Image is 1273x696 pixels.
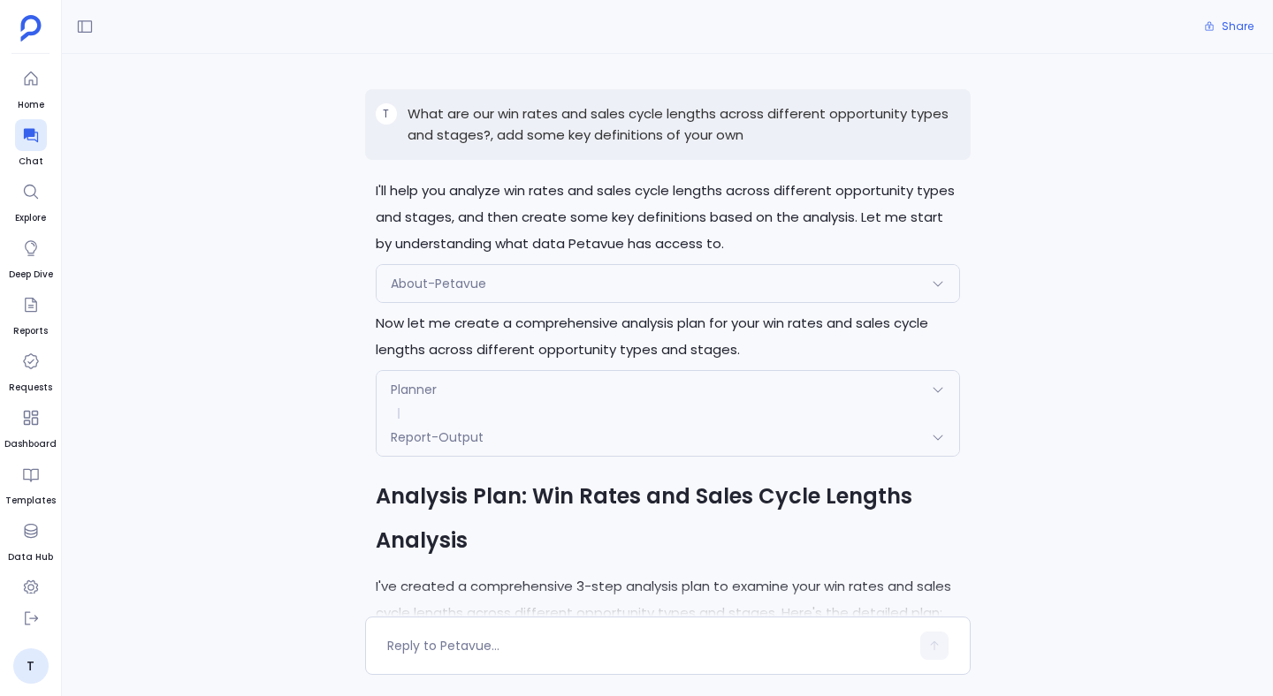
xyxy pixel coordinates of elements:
[15,155,47,169] span: Chat
[5,494,56,508] span: Templates
[15,176,47,225] a: Explore
[13,289,48,338] a: Reports
[4,402,57,451] a: Dashboard
[13,324,48,338] span: Reports
[9,268,53,282] span: Deep Dive
[391,428,484,446] span: Report-Output
[376,474,960,563] h2: Analysis Plan: Win Rates and Sales Cycle Lengths Analysis
[376,310,960,363] p: Now let me create a comprehensive analysis plan for your win rates and sales cycle lengths across...
[408,103,960,146] p: What are our win rates and sales cycle lengths across different opportunity types and stages?, ad...
[15,63,47,112] a: Home
[13,648,49,684] a: T
[376,573,960,626] p: I've created a comprehensive 3-step analysis plan to examine your win rates and sales cycle lengt...
[20,15,42,42] img: petavue logo
[1193,14,1264,39] button: Share
[391,381,437,398] span: Planner
[376,178,960,257] p: I'll help you analyze win rates and sales cycle lengths across different opportunity types and st...
[391,275,486,292] span: About-Petavue
[9,381,52,395] span: Requests
[8,550,53,564] span: Data Hub
[8,515,53,564] a: Data Hub
[4,437,57,451] span: Dashboard
[9,232,53,282] a: Deep Dive
[1222,19,1254,34] span: Share
[9,345,52,395] a: Requests
[15,98,47,112] span: Home
[11,571,51,621] a: Settings
[15,119,47,169] a: Chat
[383,107,389,121] span: T
[15,211,47,225] span: Explore
[5,458,56,508] a: Templates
